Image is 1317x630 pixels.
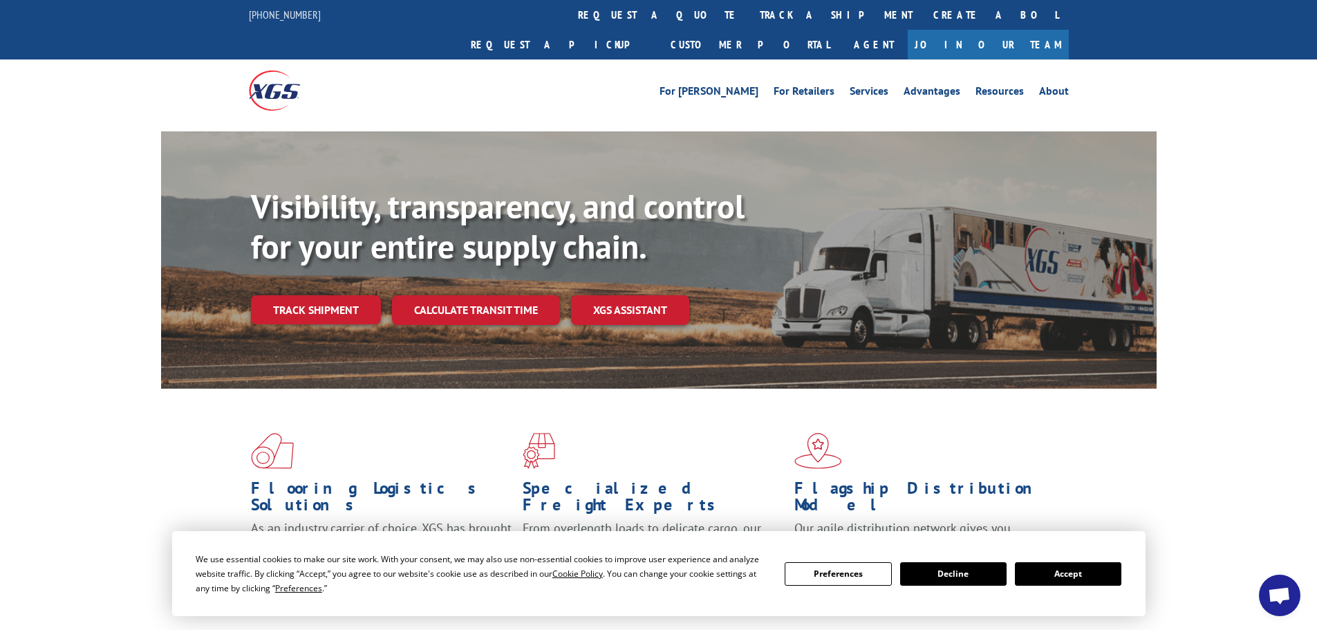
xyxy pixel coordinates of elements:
[1039,86,1069,101] a: About
[249,8,321,21] a: [PHONE_NUMBER]
[552,568,603,580] span: Cookie Policy
[251,433,294,469] img: xgs-icon-total-supply-chain-intelligence-red
[523,433,555,469] img: xgs-icon-focused-on-flooring-red
[172,531,1146,616] div: Cookie Consent Prompt
[251,295,381,324] a: Track shipment
[660,30,840,59] a: Customer Portal
[523,520,784,582] p: From overlength loads to delicate cargo, our experienced staff knows the best way to move your fr...
[1015,562,1121,586] button: Accept
[523,480,784,520] h1: Specialized Freight Experts
[275,582,322,594] span: Preferences
[251,185,745,268] b: Visibility, transparency, and control for your entire supply chain.
[975,86,1024,101] a: Resources
[460,30,660,59] a: Request a pickup
[794,520,1049,553] span: Our agile distribution network gives you nationwide inventory management on demand.
[908,30,1069,59] a: Join Our Team
[774,86,834,101] a: For Retailers
[904,86,960,101] a: Advantages
[1259,575,1300,616] div: Open chat
[392,295,560,325] a: Calculate transit time
[900,562,1007,586] button: Decline
[840,30,908,59] a: Agent
[794,480,1056,520] h1: Flagship Distribution Model
[196,552,768,595] div: We use essential cookies to make our site work. With your consent, we may also use non-essential ...
[251,520,512,569] span: As an industry carrier of choice, XGS has brought innovation and dedication to flooring logistics...
[794,433,842,469] img: xgs-icon-flagship-distribution-model-red
[660,86,758,101] a: For [PERSON_NAME]
[785,562,891,586] button: Preferences
[850,86,888,101] a: Services
[571,295,689,325] a: XGS ASSISTANT
[251,480,512,520] h1: Flooring Logistics Solutions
